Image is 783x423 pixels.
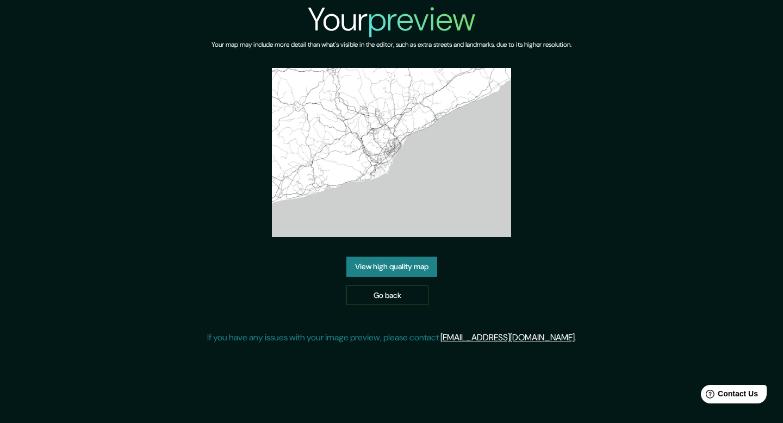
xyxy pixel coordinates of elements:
iframe: Help widget launcher [686,381,771,411]
img: created-map-preview [272,68,511,237]
a: Go back [346,285,428,306]
a: View high quality map [346,257,437,277]
a: [EMAIL_ADDRESS][DOMAIN_NAME] [440,332,575,343]
h6: Your map may include more detail than what's visible in the editor, such as extra streets and lan... [212,39,571,51]
p: If you have any issues with your image preview, please contact . [207,331,576,344]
